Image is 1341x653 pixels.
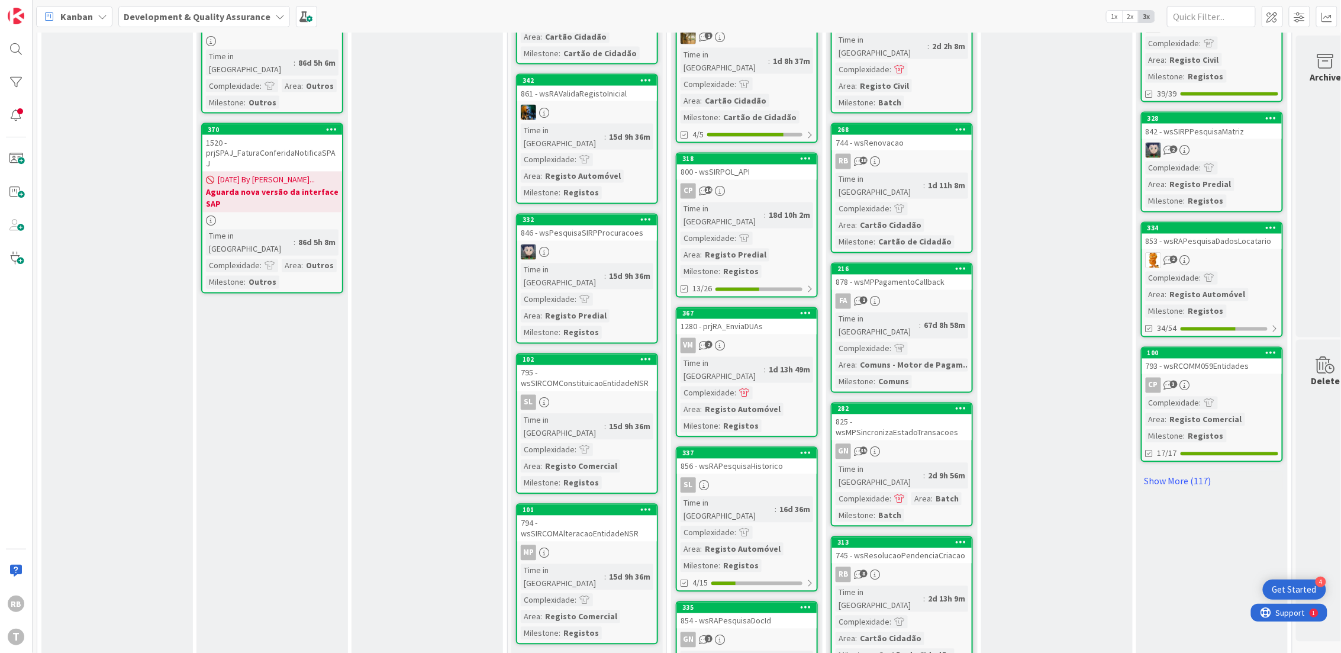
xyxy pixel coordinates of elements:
[875,375,912,388] div: Comuns
[244,96,246,109] span: :
[682,310,817,318] div: 367
[206,96,244,109] div: Milestone
[559,186,560,200] span: :
[720,265,762,278] div: Registos
[1142,113,1282,124] div: 328
[1158,88,1177,100] span: 39/39
[1167,413,1245,426] div: Registo Comercial
[1165,53,1167,66] span: :
[540,170,542,183] span: :
[766,209,813,222] div: 18d 10h 2m
[516,74,658,204] a: 342861 - wsRAValidaRegistoInicialJCTime in [GEOGRAPHIC_DATA]:15d 9h 36mComplexidade:Area:Registo ...
[521,153,575,166] div: Complexidade
[836,79,855,92] div: Area
[836,202,889,215] div: Complexidade
[836,375,873,388] div: Milestone
[540,30,542,43] span: :
[521,414,604,440] div: Time in [GEOGRAPHIC_DATA]
[718,111,720,124] span: :
[681,78,734,91] div: Complexidade
[832,124,972,150] div: 268744 - wsRenovacao
[875,96,904,109] div: Batch
[1200,272,1201,285] span: :
[606,270,653,283] div: 15d 9h 36m
[836,219,855,232] div: Area
[836,33,927,59] div: Time in [GEOGRAPHIC_DATA]
[832,538,972,564] div: 313745 - wsResolucaoPendenciaCriacao
[1142,348,1282,374] div: 100793 - wsRCOMM059Entidades
[517,215,657,241] div: 332846 - wsPesquisaSIRPProcuracoes
[923,469,925,482] span: :
[1142,348,1282,359] div: 100
[677,478,817,493] div: SL
[62,5,65,14] div: 1
[1146,253,1161,268] img: RL
[720,420,762,433] div: Registos
[1184,70,1185,83] span: :
[517,395,657,410] div: SL
[681,497,775,523] div: Time in [GEOGRAPHIC_DATA]
[764,364,766,377] span: :
[202,135,342,172] div: 1520 - prjSPAJ_FaturaConferidaNotificaSPAJ
[766,364,813,377] div: 1d 13h 49m
[1146,143,1161,158] img: LS
[540,460,542,473] span: :
[832,404,972,414] div: 282
[1185,305,1227,318] div: Registos
[560,47,640,60] div: Cartão de Cidadão
[1142,234,1282,249] div: 853 - wsRAPesquisaDadosLocatario
[836,444,851,459] div: GN
[681,29,696,44] img: JC
[60,9,93,24] span: Kanban
[559,477,560,490] span: :
[1141,112,1283,213] a: 328842 - wsSIRPPesquisaMatrizLSComplexidade:Area:Registo PredialMilestone:Registos
[523,506,657,514] div: 101
[681,478,696,493] div: SL
[244,276,246,289] span: :
[260,259,262,272] span: :
[517,365,657,391] div: 795 - wsSIRCOMConstituicaoEntidadeNSR
[303,259,337,272] div: Outros
[734,526,736,539] span: :
[677,154,817,180] div: 318800 - wsSIRPOL_API
[873,236,875,249] span: :
[832,538,972,548] div: 313
[218,174,315,186] span: [DATE] By [PERSON_NAME]...
[860,157,868,165] span: 18
[889,202,891,215] span: :
[1170,381,1178,388] span: 3
[517,505,657,542] div: 101794 - wsSIRCOMAlteracaoEntidadeNSR
[1147,224,1282,233] div: 334
[606,420,653,433] div: 15d 9h 36m
[1147,114,1282,123] div: 328
[295,236,339,249] div: 86d 5h 8m
[516,504,658,645] a: 101794 - wsSIRCOMAlteracaoEntidadeNSRMPTime in [GEOGRAPHIC_DATA]:15d 9h 36mComplexidade:Area:Regi...
[923,179,925,192] span: :
[1200,397,1201,410] span: :
[1185,430,1227,443] div: Registos
[681,403,700,416] div: Area
[836,63,889,76] div: Complexidade
[831,263,973,393] a: 216878 - wsMPPagamentoCallbackFATime in [GEOGRAPHIC_DATA]:67d 8h 58mComplexidade:Area:Comuns - Mo...
[764,209,766,222] span: :
[776,503,813,516] div: 16d 36m
[836,509,873,522] div: Milestone
[575,293,576,306] span: :
[1142,143,1282,158] div: LS
[1142,223,1282,234] div: 334
[836,463,923,489] div: Time in [GEOGRAPHIC_DATA]
[832,414,972,440] div: 825 - wsMPSincronizaEstadoTransacoes
[734,387,736,400] span: :
[516,214,658,344] a: 332846 - wsPesquisaSIRPProcuracoesLSTime in [GEOGRAPHIC_DATA]:15d 9h 36mComplexidade:Area:Registo...
[837,405,972,413] div: 282
[1200,162,1201,175] span: :
[1184,195,1185,208] span: :
[124,11,270,22] b: Development & Quality Assurance
[604,420,606,433] span: :
[1146,272,1200,285] div: Complexidade
[681,387,734,400] div: Complexidade
[1158,448,1177,460] span: 17/17
[1165,413,1167,426] span: :
[301,79,303,92] span: :
[855,359,857,372] span: :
